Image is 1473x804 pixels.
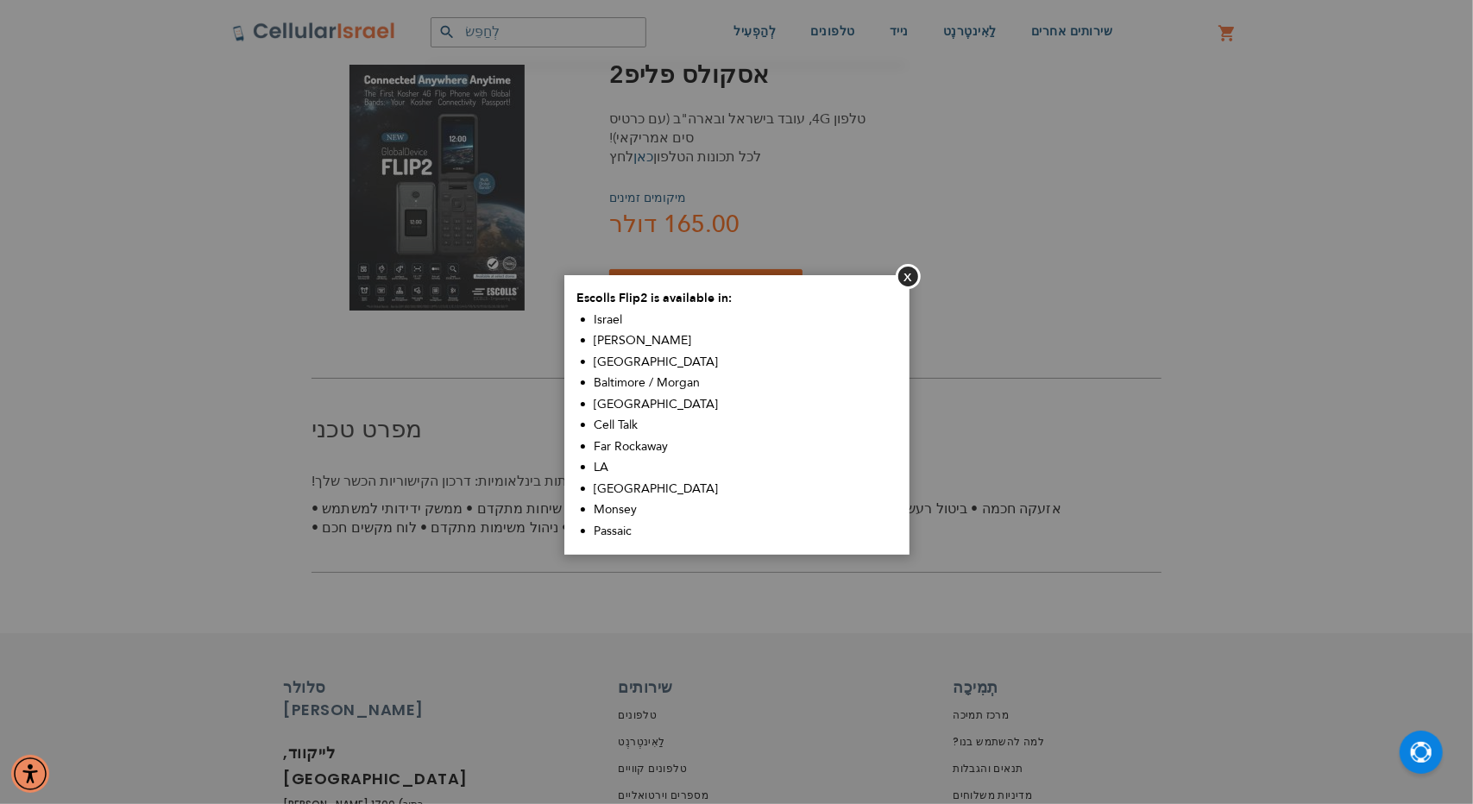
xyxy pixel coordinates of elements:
span: [GEOGRAPHIC_DATA] [595,481,719,497]
span: Israel [595,311,623,328]
span: [PERSON_NAME] [595,332,692,349]
span: Far Rockaway [595,438,669,455]
div: תפריט נגישות [11,755,49,793]
span: [GEOGRAPHIC_DATA] [595,396,719,412]
span: Baltimore / Morgan [595,374,701,391]
span: Escolls Flip2 is available in: [577,290,733,306]
span: [GEOGRAPHIC_DATA] [595,354,719,370]
span: Cell Talk [595,417,639,433]
span: LA [595,459,609,475]
span: Passaic [595,523,633,539]
span: Monsey [595,501,638,518]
